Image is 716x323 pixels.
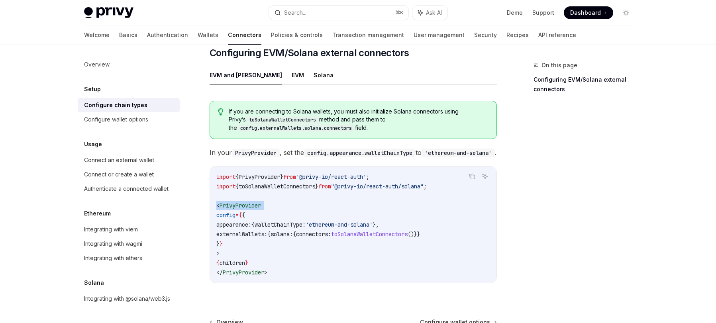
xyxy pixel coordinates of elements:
span: > [216,250,220,257]
a: Integrating with ethers [78,251,180,265]
span: "@privy-io/react-auth/solana" [331,183,424,190]
a: Configure wallet options [78,112,180,127]
a: Integrating with viem [78,222,180,237]
h5: Usage [84,139,102,149]
span: from [283,173,296,180]
span: = [235,211,239,219]
button: Ask AI [412,6,447,20]
div: Connect or create a wallet [84,170,154,179]
code: config.externalWallets.solana.connectors [237,124,355,132]
button: Ask AI [480,171,490,182]
button: Toggle dark mode [620,6,632,19]
a: Support [532,9,554,17]
span: ⌘ K [395,10,404,16]
span: If you are connecting to Solana wallets, you must also initialize Solana connectors using Privy’s... [229,108,488,132]
span: }, [373,221,379,228]
a: Connectors [228,25,261,45]
a: Wallets [198,25,218,45]
span: ; [366,173,369,180]
span: { [251,221,255,228]
button: Solana [314,66,333,84]
div: Integrating with ethers [84,253,142,263]
span: PrivyProvider [223,269,264,276]
span: PrivyProvider [220,202,261,209]
h5: Setup [84,84,101,94]
div: Configure chain types [84,100,147,110]
div: Configure wallet options [84,115,148,124]
div: Overview [84,60,110,69]
a: Connect or create a wallet [78,167,180,182]
span: < [216,202,220,209]
a: Recipes [506,25,529,45]
span: toSolanaWalletConnectors [239,183,315,190]
div: Search... [284,8,306,18]
h5: Solana [84,278,104,288]
span: walletChainType: [255,221,306,228]
a: Dashboard [564,6,613,19]
div: Integrating with @solana/web3.js [84,294,170,303]
span: import [216,173,235,180]
span: { [235,173,239,180]
a: Welcome [84,25,110,45]
span: solana: [271,231,293,238]
code: PrivyProvider [232,149,280,157]
span: PrivyProvider [239,173,280,180]
a: Configure chain types [78,98,180,112]
span: </ [216,269,223,276]
code: 'ethereum-and-solana' [422,149,495,157]
a: Authentication [147,25,188,45]
span: } [315,183,318,190]
span: { [293,231,296,238]
a: Configuring EVM/Solana external connectors [534,73,639,96]
span: } [280,173,283,180]
span: toSolanaWalletConnectors [331,231,408,238]
span: Ask AI [426,9,442,17]
span: On this page [541,61,577,70]
a: Demo [507,9,523,17]
div: Integrating with wagmi [84,239,142,249]
button: Copy the contents from the code block [467,171,477,182]
span: > [264,269,267,276]
span: 'ethereum-and-solana' [306,221,373,228]
button: EVM [292,66,304,84]
span: externalWallets: [216,231,267,238]
div: Integrating with viem [84,225,138,234]
span: } [216,240,220,247]
span: config [216,211,235,219]
div: Authenticate a connected wallet [84,184,169,194]
img: light logo [84,7,133,18]
span: connectors: [296,231,331,238]
span: In your , set the to . [210,147,497,158]
a: Integrating with wagmi [78,237,180,251]
span: { [242,211,245,219]
span: Configuring EVM/Solana external connectors [210,47,409,59]
span: Dashboard [570,9,601,17]
span: children [220,259,245,266]
a: Integrating with @solana/web3.js [78,292,180,306]
div: Connect an external wallet [84,155,154,165]
span: { [216,259,220,266]
code: toSolanaWalletConnectors [246,116,319,124]
h5: Ethereum [84,209,111,218]
button: Search...⌘K [269,6,408,20]
span: } [220,240,223,247]
span: { [239,211,242,219]
span: ()}} [408,231,420,238]
a: API reference [538,25,576,45]
span: from [318,183,331,190]
span: import [216,183,235,190]
code: config.appearance.walletChainType [304,149,416,157]
a: Security [474,25,497,45]
a: Transaction management [332,25,404,45]
a: Policies & controls [271,25,323,45]
a: Connect an external wallet [78,153,180,167]
a: User management [414,25,465,45]
span: '@privy-io/react-auth' [296,173,366,180]
span: { [267,231,271,238]
span: { [235,183,239,190]
span: } [245,259,248,266]
span: ; [424,183,427,190]
span: appearance: [216,221,251,228]
svg: Tip [218,108,224,115]
button: EVM and [PERSON_NAME] [210,66,282,84]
